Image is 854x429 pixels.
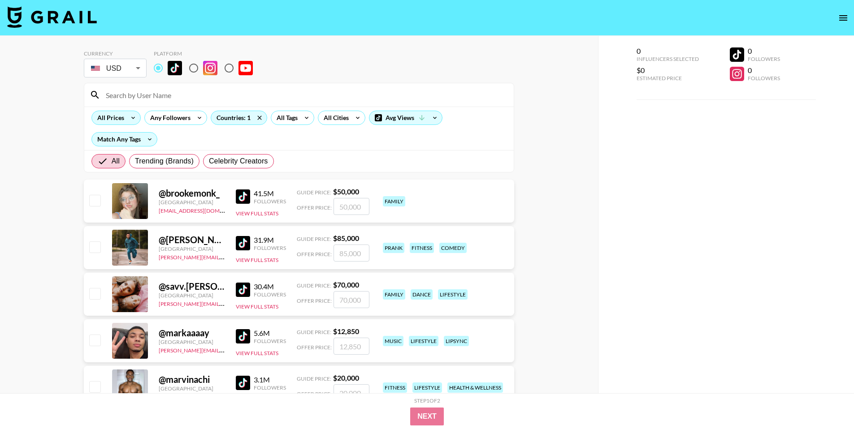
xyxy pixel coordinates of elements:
[159,345,291,354] a: [PERSON_NAME][EMAIL_ADDRESS][DOMAIN_NAME]
[439,243,467,253] div: comedy
[748,75,780,82] div: Followers
[383,196,405,206] div: family
[383,382,407,393] div: fitness
[383,243,404,253] div: prank
[438,289,468,300] div: lifestyle
[92,133,157,146] div: Match Any Tags
[297,344,332,351] span: Offer Price:
[112,156,120,167] span: All
[748,56,780,62] div: Followers
[159,339,225,345] div: [GEOGRAPHIC_DATA]
[637,75,699,82] div: Estimated Price
[254,282,286,291] div: 30.4M
[86,60,145,76] div: USD
[297,375,331,382] span: Guide Price:
[809,384,843,418] iframe: Drift Widget Chat Controller
[834,9,852,27] button: open drawer
[410,408,444,425] button: Next
[297,282,331,289] span: Guide Price:
[383,336,403,346] div: music
[236,350,278,356] button: View Full Stats
[254,236,286,245] div: 31.9M
[297,204,332,211] span: Offer Price:
[84,50,147,57] div: Currency
[412,382,442,393] div: lifestyle
[271,111,299,124] div: All Tags
[297,236,331,242] span: Guide Price:
[637,56,699,62] div: Influencers Selected
[383,289,405,300] div: family
[409,336,438,346] div: lifestyle
[333,327,359,335] strong: $ 12,850
[159,188,225,199] div: @ brookemonk_
[254,338,286,344] div: Followers
[209,156,268,167] span: Celebrity Creators
[297,189,331,196] span: Guide Price:
[236,189,250,204] img: TikTok
[236,257,278,263] button: View Full Stats
[236,236,250,250] img: TikTok
[159,327,225,339] div: @ markaaaay
[7,6,97,28] img: Grail Talent
[159,292,225,299] div: [GEOGRAPHIC_DATA]
[334,384,369,401] input: 20,000
[334,245,369,262] input: 85,000
[444,336,469,346] div: lipsync
[333,234,359,242] strong: $ 85,000
[637,47,699,56] div: 0
[333,280,359,289] strong: $ 70,000
[318,111,351,124] div: All Cities
[236,329,250,343] img: TikTok
[414,397,440,404] div: Step 1 of 2
[297,251,332,257] span: Offer Price:
[159,245,225,252] div: [GEOGRAPHIC_DATA]
[159,206,249,214] a: [EMAIL_ADDRESS][DOMAIN_NAME]
[254,329,286,338] div: 5.6M
[333,373,359,382] strong: $ 20,000
[203,61,217,75] img: Instagram
[236,210,278,217] button: View Full Stats
[238,61,253,75] img: YouTube
[159,281,225,292] div: @ savv.[PERSON_NAME]
[447,382,503,393] div: health & wellness
[154,50,260,57] div: Platform
[100,88,508,102] input: Search by User Name
[254,291,286,298] div: Followers
[254,375,286,384] div: 3.1M
[297,329,331,335] span: Guide Price:
[410,243,434,253] div: fitness
[369,111,442,124] div: Avg Views
[159,374,225,385] div: @ marvinachi
[159,199,225,206] div: [GEOGRAPHIC_DATA]
[236,303,278,310] button: View Full Stats
[168,61,182,75] img: TikTok
[254,384,286,391] div: Followers
[334,291,369,308] input: 70,000
[159,234,225,245] div: @ [PERSON_NAME].[PERSON_NAME]
[236,283,250,297] img: TikTok
[159,299,291,307] a: [PERSON_NAME][EMAIL_ADDRESS][DOMAIN_NAME]
[254,198,286,205] div: Followers
[297,297,332,304] span: Offer Price:
[254,189,286,198] div: 41.5M
[297,390,332,397] span: Offer Price:
[92,111,126,124] div: All Prices
[748,66,780,75] div: 0
[411,289,433,300] div: dance
[211,111,267,124] div: Countries: 1
[159,252,291,261] a: [PERSON_NAME][EMAIL_ADDRESS][DOMAIN_NAME]
[333,187,359,196] strong: $ 50,000
[159,385,225,392] div: [GEOGRAPHIC_DATA]
[748,47,780,56] div: 0
[135,156,194,167] span: Trending (Brands)
[334,198,369,215] input: 50,000
[334,338,369,355] input: 12,850
[236,376,250,390] img: TikTok
[254,245,286,251] div: Followers
[145,111,192,124] div: Any Followers
[637,66,699,75] div: $0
